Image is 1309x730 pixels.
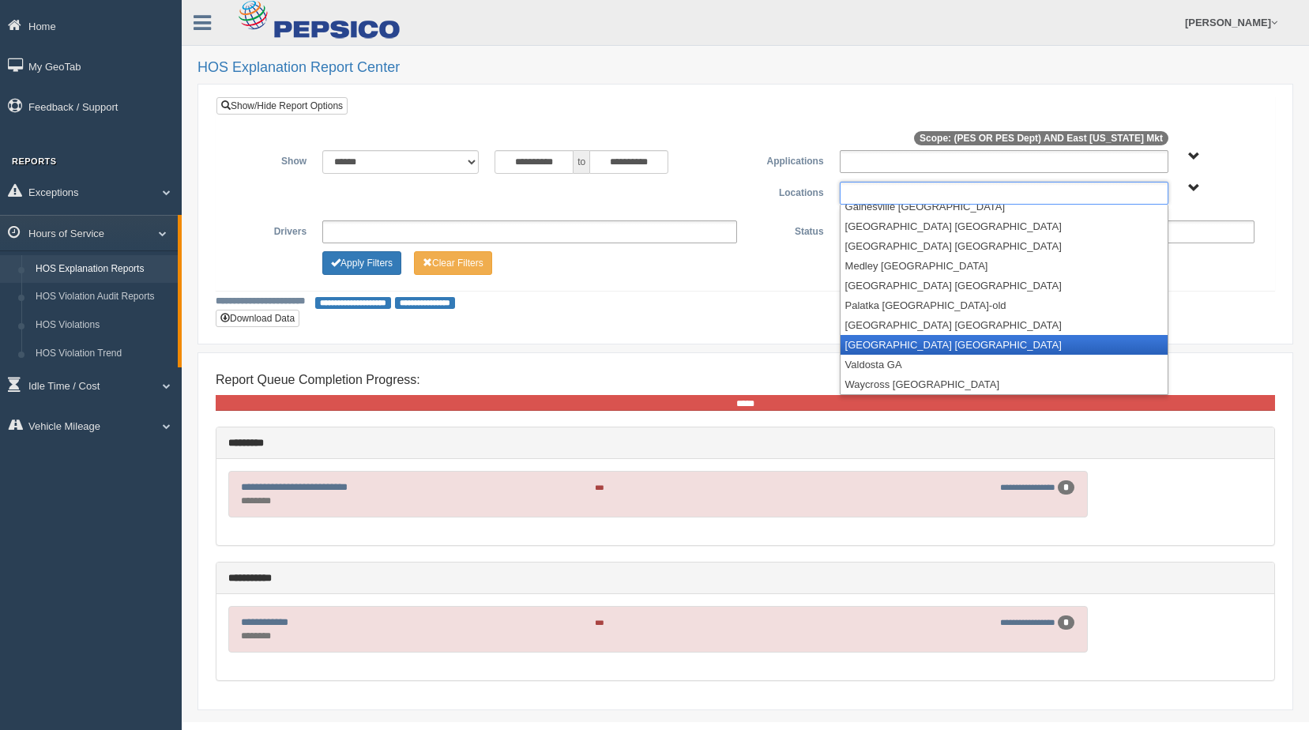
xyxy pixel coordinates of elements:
[914,131,1168,145] span: Scope: (PES OR PES Dept) AND East [US_STATE] Mkt
[28,340,178,368] a: HOS Violation Trend
[322,251,401,275] button: Change Filter Options
[841,355,1168,374] li: Valdosta GA
[745,150,831,169] label: Applications
[28,255,178,284] a: HOS Explanation Reports
[228,150,314,169] label: Show
[745,220,831,239] label: Status
[216,373,1275,387] h4: Report Queue Completion Progress:
[841,315,1168,335] li: [GEOGRAPHIC_DATA] [GEOGRAPHIC_DATA]
[228,220,314,239] label: Drivers
[216,310,299,327] button: Download Data
[841,374,1168,394] li: Waycross [GEOGRAPHIC_DATA]
[574,150,589,174] span: to
[841,197,1168,216] li: Gainesville [GEOGRAPHIC_DATA]
[216,97,348,115] a: Show/Hide Report Options
[414,251,492,275] button: Change Filter Options
[746,182,832,201] label: Locations
[841,256,1168,276] li: Medley [GEOGRAPHIC_DATA]
[28,311,178,340] a: HOS Violations
[841,335,1168,355] li: [GEOGRAPHIC_DATA] [GEOGRAPHIC_DATA]
[28,283,178,311] a: HOS Violation Audit Reports
[197,60,1293,76] h2: HOS Explanation Report Center
[841,236,1168,256] li: [GEOGRAPHIC_DATA] [GEOGRAPHIC_DATA]
[841,276,1168,295] li: [GEOGRAPHIC_DATA] [GEOGRAPHIC_DATA]
[841,295,1168,315] li: Palatka [GEOGRAPHIC_DATA]-old
[841,216,1168,236] li: [GEOGRAPHIC_DATA] [GEOGRAPHIC_DATA]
